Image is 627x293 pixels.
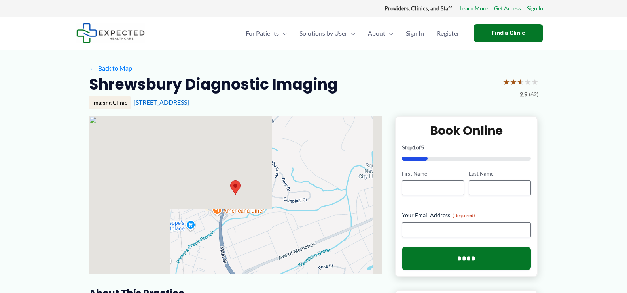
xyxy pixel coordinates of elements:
[246,19,279,47] span: For Patients
[347,19,355,47] span: Menu Toggle
[368,19,385,47] span: About
[239,19,466,47] nav: Primary Site Navigation
[453,213,475,218] span: (Required)
[89,96,131,109] div: Imaging Clinic
[524,75,531,89] span: ★
[517,75,524,89] span: ★
[527,3,543,13] a: Sign In
[520,89,527,100] span: 2.9
[239,19,293,47] a: For PatientsMenu Toggle
[529,89,538,100] span: (62)
[89,75,338,94] h2: Shrewsbury Diagnostic Imaging
[402,145,531,150] p: Step of
[385,5,454,11] strong: Providers, Clinics, and Staff:
[421,144,424,151] span: 5
[430,19,466,47] a: Register
[460,3,488,13] a: Learn More
[76,23,145,43] img: Expected Healthcare Logo - side, dark font, small
[385,19,393,47] span: Menu Toggle
[406,19,424,47] span: Sign In
[503,75,510,89] span: ★
[402,170,464,178] label: First Name
[413,144,416,151] span: 1
[89,64,97,72] span: ←
[510,75,517,89] span: ★
[400,19,430,47] a: Sign In
[469,170,531,178] label: Last Name
[531,75,538,89] span: ★
[437,19,459,47] span: Register
[402,123,531,138] h2: Book Online
[402,211,531,219] label: Your Email Address
[293,19,362,47] a: Solutions by UserMenu Toggle
[279,19,287,47] span: Menu Toggle
[362,19,400,47] a: AboutMenu Toggle
[474,24,543,42] a: Find a Clinic
[299,19,347,47] span: Solutions by User
[494,3,521,13] a: Get Access
[134,98,189,106] a: [STREET_ADDRESS]
[89,62,132,74] a: ←Back to Map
